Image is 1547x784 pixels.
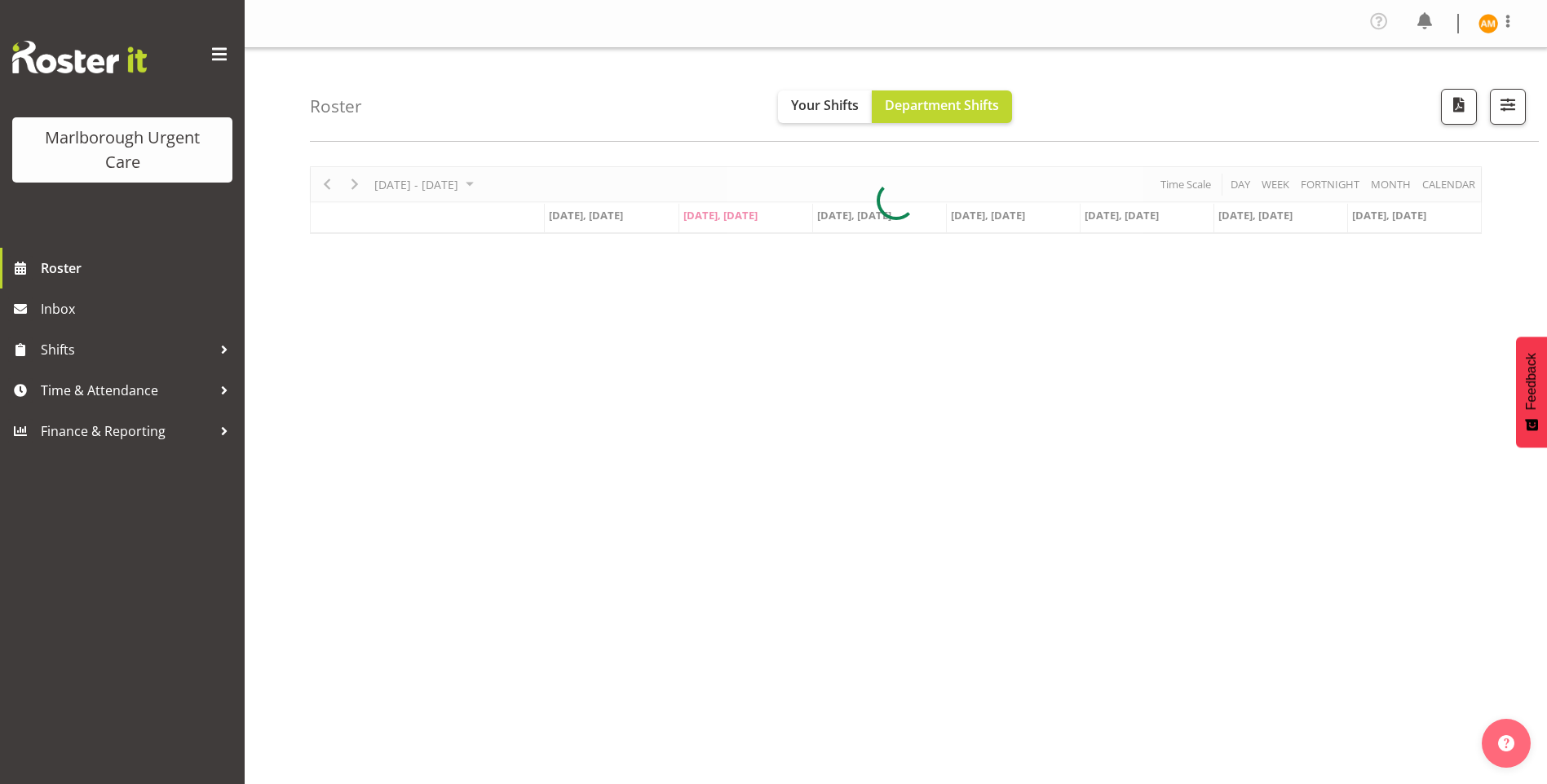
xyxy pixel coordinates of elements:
h4: Roster [310,97,362,116]
span: Roster [41,256,236,280]
img: Rosterit website logo [12,41,147,73]
button: Your Shifts [778,90,872,123]
span: Your Shifts [791,96,859,114]
span: Department Shifts [885,96,999,114]
button: Filter Shifts [1490,89,1526,125]
div: Marlborough Urgent Care [29,126,216,174]
span: Feedback [1524,353,1539,410]
span: Time & Attendance [41,378,212,403]
img: help-xxl-2.png [1498,735,1514,751]
button: Download a PDF of the roster according to the set date range. [1441,89,1477,125]
span: Inbox [41,297,236,321]
span: Finance & Reporting [41,419,212,443]
img: alexandra-madigan11823.jpg [1478,14,1498,33]
button: Feedback - Show survey [1516,337,1547,447]
span: Shifts [41,337,212,362]
button: Department Shifts [872,90,1012,123]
